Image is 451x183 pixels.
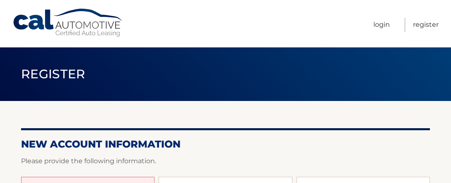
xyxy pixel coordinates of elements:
[373,18,390,32] a: Login
[12,8,124,38] a: Cal Automotive
[413,18,439,32] a: Register
[21,155,430,167] p: Please provide the following information.
[21,138,430,150] h2: New Account Information
[21,66,85,82] span: Register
